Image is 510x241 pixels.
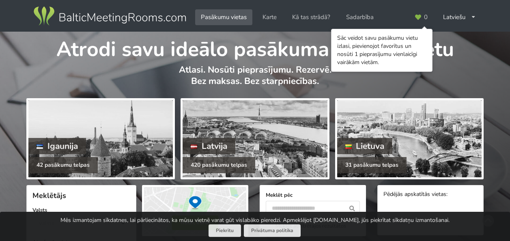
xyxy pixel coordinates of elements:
[28,157,98,173] div: 42 pasākumu telpas
[337,34,426,67] div: Sāc veidot savu pasākumu vietu izlasi, pievienojot favorītus un nosūti 1 pieprasījumu vienlaicīgi...
[337,157,407,173] div: 31 pasākumu telpas
[28,138,86,154] div: Igaunija
[266,191,360,199] label: Meklēt pēc
[26,64,484,95] p: Atlasi. Nosūti pieprasījumu. Rezervē. Bez maksas. Bez starpniecības.
[183,157,255,173] div: 420 pasākumu telpas
[244,224,301,237] a: Privātuma politika
[32,191,66,200] span: Meklētājs
[335,98,484,179] a: Lietuva 31 pasākumu telpas
[195,9,252,25] a: Pasākumu vietas
[142,185,248,236] img: Rādīt kartē
[26,32,484,62] h1: Atrodi savu ideālo pasākuma norises vietu
[340,9,379,25] a: Sadarbība
[383,191,478,199] div: Pēdējās apskatītās vietas:
[32,206,130,214] label: Valsts
[26,98,175,179] a: Igaunija 42 pasākumu telpas
[424,14,428,20] span: 0
[209,224,241,237] button: Piekrītu
[181,98,329,179] a: Latvija 420 pasākumu telpas
[32,5,187,28] img: Baltic Meeting Rooms
[257,9,282,25] a: Karte
[286,9,336,25] a: Kā tas strādā?
[337,138,393,154] div: Lietuva
[437,9,482,25] div: Latviešu
[183,138,235,154] div: Latvija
